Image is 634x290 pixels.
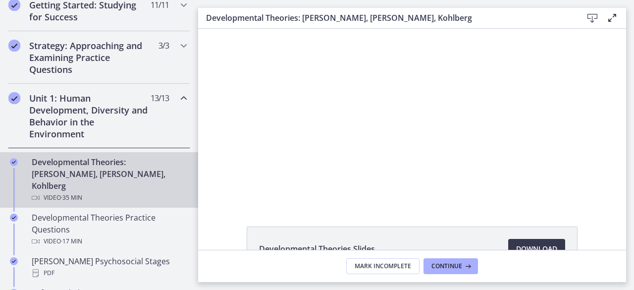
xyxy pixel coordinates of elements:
[10,214,18,222] i: Completed
[61,192,82,204] span: · 35 min
[151,92,169,104] span: 13 / 13
[10,158,18,166] i: Completed
[355,262,411,270] span: Mark Incomplete
[158,40,169,52] span: 3 / 3
[32,267,186,279] div: PDF
[431,262,462,270] span: Continue
[29,40,150,75] h2: Strategy: Approaching and Examining Practice Questions
[32,255,186,279] div: [PERSON_NAME] Psychosocial Stages
[516,243,557,255] span: Download
[508,239,565,259] a: Download
[259,243,375,255] span: Developmental Theories Slides
[32,156,186,204] div: Developmental Theories: [PERSON_NAME], [PERSON_NAME], Kohlberg
[198,29,626,204] iframe: Video Lesson
[10,257,18,265] i: Completed
[29,92,150,140] h2: Unit 1: Human Development, Diversity and Behavior in the Environment
[32,192,186,204] div: Video
[423,258,478,274] button: Continue
[61,235,82,247] span: · 17 min
[8,40,20,52] i: Completed
[346,258,420,274] button: Mark Incomplete
[206,12,567,24] h3: Developmental Theories: [PERSON_NAME], [PERSON_NAME], Kohlberg
[32,235,186,247] div: Video
[32,212,186,247] div: Developmental Theories Practice Questions
[8,92,20,104] i: Completed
